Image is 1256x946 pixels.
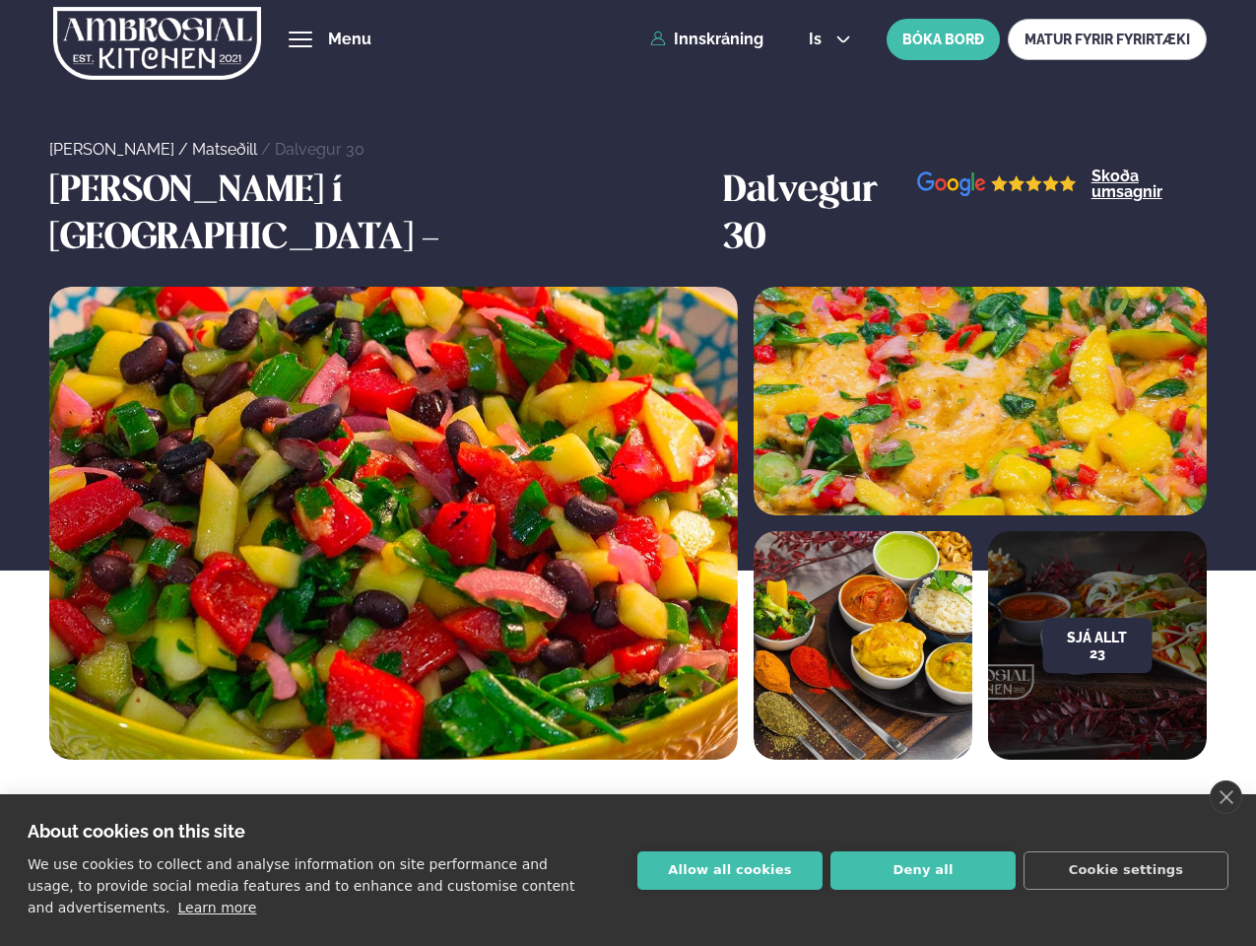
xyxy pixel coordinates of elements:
[49,140,174,159] a: [PERSON_NAME]
[49,287,737,760] img: image alt
[754,531,972,760] img: image alt
[809,32,827,47] span: is
[289,28,312,51] button: hamburger
[1024,851,1228,890] button: Cookie settings
[49,169,713,263] h3: [PERSON_NAME] í [GEOGRAPHIC_DATA] -
[887,19,1000,60] button: BÓKA BORÐ
[917,171,1077,196] img: image alt
[192,140,257,159] a: Matseðill
[1008,19,1207,60] a: MATUR FYRIR FYRIRTÆKI
[178,140,192,159] span: /
[637,851,823,890] button: Allow all cookies
[650,31,763,48] a: Innskráning
[723,169,917,263] h3: Dalvegur 30
[1091,169,1207,200] a: Skoða umsagnir
[754,287,1207,515] img: image alt
[28,821,245,842] strong: About cookies on this site
[28,856,574,915] p: We use cookies to collect and analyse information on site performance and usage, to provide socia...
[793,32,867,47] button: is
[1210,780,1242,814] a: close
[53,3,261,84] img: logo
[261,140,275,159] span: /
[1042,618,1152,673] button: Sjá allt 23
[275,140,364,159] a: Dalvegur 30
[830,851,1016,890] button: Deny all
[178,900,257,915] a: Learn more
